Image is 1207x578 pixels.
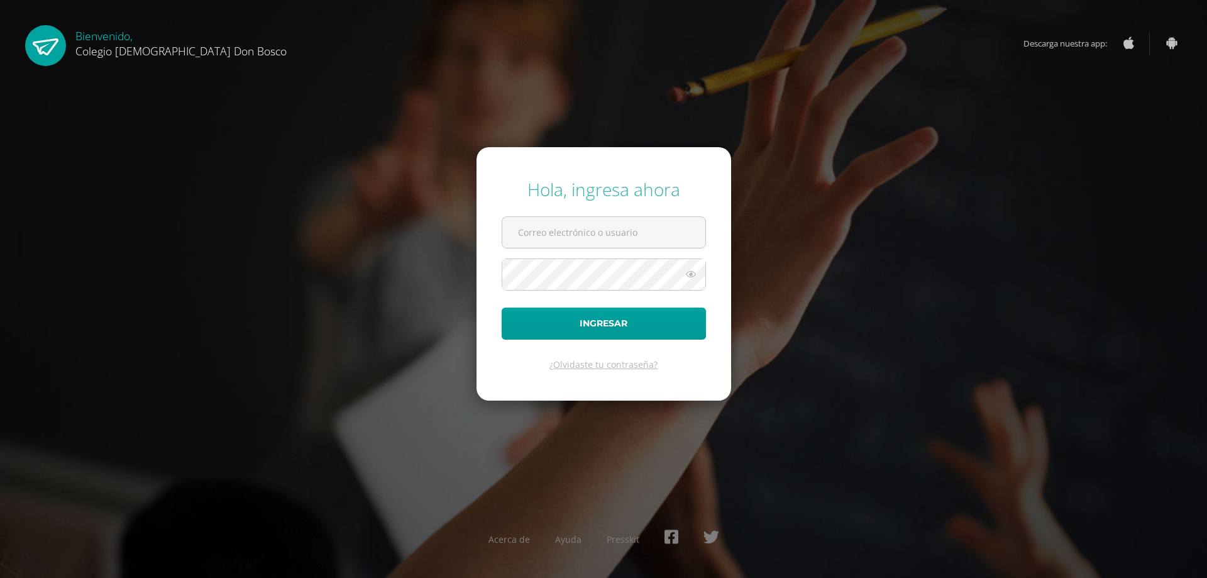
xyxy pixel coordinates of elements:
span: Descarga nuestra app: [1023,31,1120,55]
a: ¿Olvidaste tu contraseña? [549,358,658,370]
button: Ingresar [502,308,706,340]
span: Colegio [DEMOGRAPHIC_DATA] Don Bosco [75,43,287,58]
div: Bienvenido, [75,25,287,58]
div: Hola, ingresa ahora [502,177,706,201]
a: Presskit [607,533,639,545]
a: Ayuda [555,533,581,545]
a: Acerca de [488,533,530,545]
input: Correo electrónico o usuario [502,217,705,248]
